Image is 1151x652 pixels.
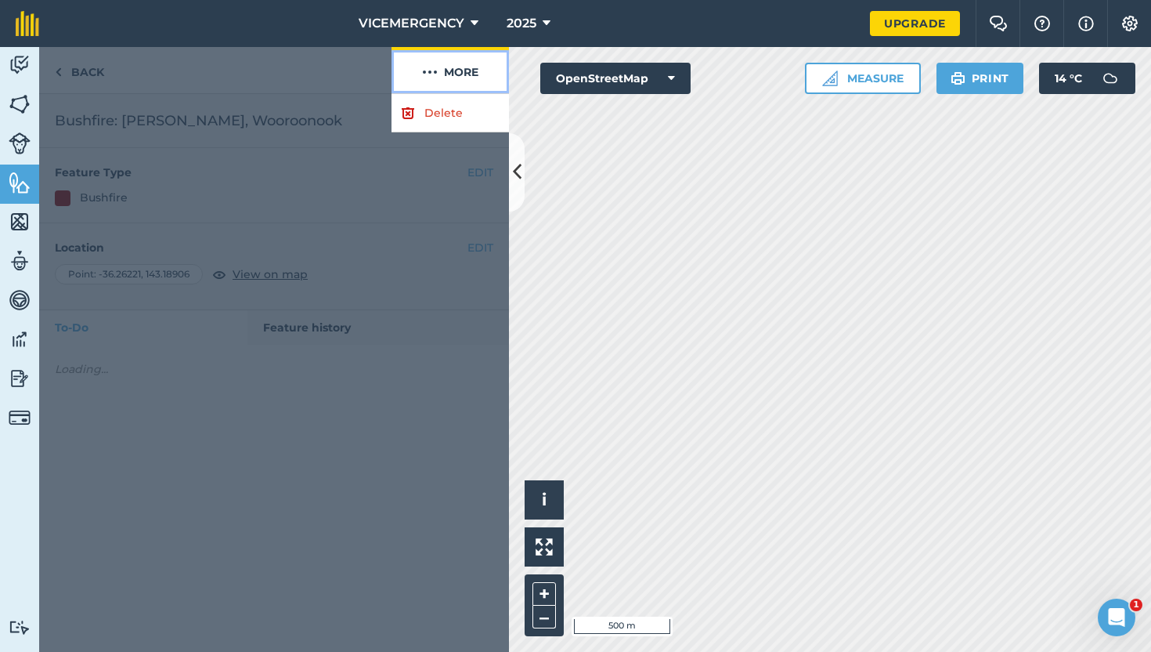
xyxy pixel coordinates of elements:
[540,63,691,94] button: OpenStreetMap
[536,538,553,556] img: Four arrows, one pointing top left, one top right, one bottom right and the last bottom left
[525,480,564,520] button: i
[951,69,965,88] img: svg+xml;base64,PHN2ZyB4bWxucz0iaHR0cDovL3d3dy53My5vcmcvMjAwMC9zdmciIHdpZHRoPSIxOSIgaGVpZ2h0PSIyNC...
[9,132,31,154] img: svg+xml;base64,PD94bWwgdmVyc2lvbj0iMS4wIiBlbmNvZGluZz0idXRmLTgiPz4KPCEtLSBHZW5lcmF0b3I6IEFkb2JlIE...
[9,249,31,273] img: svg+xml;base64,PD94bWwgdmVyc2lvbj0iMS4wIiBlbmNvZGluZz0idXRmLTgiPz4KPCEtLSBHZW5lcmF0b3I6IEFkb2JlIE...
[391,47,509,93] button: More
[1130,599,1142,611] span: 1
[1055,63,1082,94] span: 14 ° C
[507,14,536,33] span: 2025
[9,210,31,234] img: svg+xml;base64,PHN2ZyB4bWxucz0iaHR0cDovL3d3dy53My5vcmcvMjAwMC9zdmciIHdpZHRoPSI1NiIgaGVpZ2h0PSI2MC...
[9,53,31,77] img: svg+xml;base64,PD94bWwgdmVyc2lvbj0iMS4wIiBlbmNvZGluZz0idXRmLTgiPz4KPCEtLSBHZW5lcmF0b3I6IEFkb2JlIE...
[1039,63,1135,94] button: 14 °C
[822,71,838,86] img: Ruler icon
[532,582,556,606] button: +
[1095,63,1126,94] img: svg+xml;base64,PD94bWwgdmVyc2lvbj0iMS4wIiBlbmNvZGluZz0idXRmLTgiPz4KPCEtLSBHZW5lcmF0b3I6IEFkb2JlIE...
[532,606,556,628] button: –
[9,171,31,194] img: svg+xml;base64,PHN2ZyB4bWxucz0iaHR0cDovL3d3dy53My5vcmcvMjAwMC9zdmciIHdpZHRoPSI1NiIgaGVpZ2h0PSI2MC...
[401,103,415,122] img: svg+xml;base64,PHN2ZyB4bWxucz0iaHR0cDovL3d3dy53My5vcmcvMjAwMC9zdmciIHdpZHRoPSIxOCIgaGVpZ2h0PSIyNC...
[1120,16,1139,31] img: A cog icon
[391,94,509,132] a: Delete
[9,328,31,351] img: svg+xml;base64,PD94bWwgdmVyc2lvbj0iMS4wIiBlbmNvZGluZz0idXRmLTgiPz4KPCEtLSBHZW5lcmF0b3I6IEFkb2JlIE...
[422,63,438,81] img: svg+xml;base64,PHN2ZyB4bWxucz0iaHR0cDovL3d3dy53My5vcmcvMjAwMC9zdmciIHdpZHRoPSIyMCIgaGVpZ2h0PSIyNC...
[936,63,1024,94] button: Print
[1033,16,1052,31] img: A question mark icon
[542,490,547,509] span: i
[989,16,1008,31] img: Two speech bubbles overlapping with the left bubble in the forefront
[1078,14,1094,33] img: svg+xml;base64,PHN2ZyB4bWxucz0iaHR0cDovL3d3dy53My5vcmcvMjAwMC9zdmciIHdpZHRoPSIxNyIgaGVpZ2h0PSIxNy...
[9,367,31,390] img: svg+xml;base64,PD94bWwgdmVyc2lvbj0iMS4wIiBlbmNvZGluZz0idXRmLTgiPz4KPCEtLSBHZW5lcmF0b3I6IEFkb2JlIE...
[1098,599,1135,636] iframe: Intercom live chat
[870,11,960,36] a: Upgrade
[9,92,31,116] img: svg+xml;base64,PHN2ZyB4bWxucz0iaHR0cDovL3d3dy53My5vcmcvMjAwMC9zdmciIHdpZHRoPSI1NiIgaGVpZ2h0PSI2MC...
[805,63,921,94] button: Measure
[9,620,31,635] img: svg+xml;base64,PD94bWwgdmVyc2lvbj0iMS4wIiBlbmNvZGluZz0idXRmLTgiPz4KPCEtLSBHZW5lcmF0b3I6IEFkb2JlIE...
[9,288,31,312] img: svg+xml;base64,PD94bWwgdmVyc2lvbj0iMS4wIiBlbmNvZGluZz0idXRmLTgiPz4KPCEtLSBHZW5lcmF0b3I6IEFkb2JlIE...
[9,407,31,429] img: svg+xml;base64,PD94bWwgdmVyc2lvbj0iMS4wIiBlbmNvZGluZz0idXRmLTgiPz4KPCEtLSBHZW5lcmF0b3I6IEFkb2JlIE...
[16,11,39,36] img: fieldmargin Logo
[359,14,464,33] span: VICEMERGENCY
